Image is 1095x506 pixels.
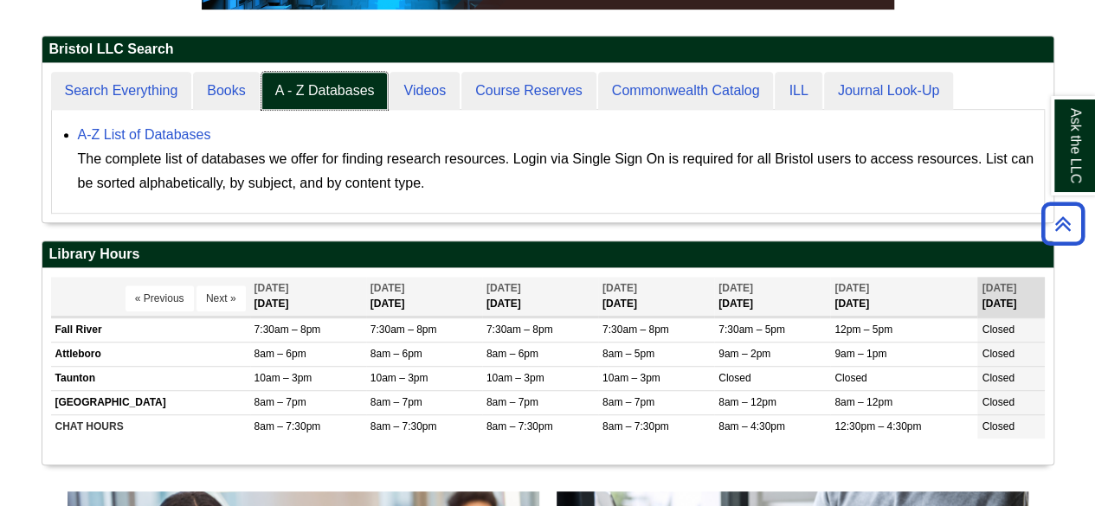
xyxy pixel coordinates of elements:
span: 10am – 3pm [254,372,312,384]
th: [DATE] [250,277,366,316]
span: 8am – 7pm [370,396,422,408]
td: Fall River [51,317,250,342]
span: 10am – 3pm [370,372,428,384]
span: [DATE] [718,282,753,294]
span: Closed [982,420,1014,432]
td: Attleboro [51,342,250,366]
a: Books [193,72,259,111]
span: 8am – 7:30pm [370,420,437,432]
span: 8am – 6pm [370,348,422,360]
a: Journal Look-Up [824,72,953,111]
a: ILL [775,72,821,111]
button: « Previous [126,285,194,311]
div: The complete list of databases we offer for finding research resources. Login via Single Sign On ... [78,147,1035,195]
a: Search Everything [51,72,192,111]
th: [DATE] [977,277,1044,316]
a: A-Z List of Databases [78,127,211,142]
span: 7:30am – 8pm [370,323,437,336]
th: [DATE] [830,277,977,316]
span: 7:30am – 8pm [254,323,321,336]
span: 7:30am – 5pm [718,323,785,336]
button: Next » [196,285,246,311]
h2: Library Hours [42,241,1053,268]
span: Closed [834,372,866,384]
td: [GEOGRAPHIC_DATA] [51,391,250,415]
th: [DATE] [366,277,482,316]
span: 7:30am – 8pm [486,323,553,336]
span: 8am – 7pm [486,396,538,408]
a: A - Z Databases [261,72,389,111]
h2: Bristol LLC Search [42,36,1053,63]
span: 7:30am – 8pm [602,323,669,336]
span: 10am – 3pm [486,372,544,384]
span: [DATE] [834,282,869,294]
th: [DATE] [598,277,714,316]
span: [DATE] [254,282,289,294]
span: [DATE] [602,282,637,294]
th: [DATE] [482,277,598,316]
th: [DATE] [714,277,830,316]
span: 9am – 2pm [718,348,770,360]
span: 8am – 7:30pm [602,420,669,432]
span: 8am – 7:30pm [486,420,553,432]
span: 8am – 12pm [834,396,892,408]
td: CHAT HOURS [51,415,250,439]
span: [DATE] [982,282,1016,294]
span: 12:30pm – 4:30pm [834,420,921,432]
span: Closed [982,372,1014,384]
span: Closed [982,323,1014,336]
span: 8am – 7:30pm [254,420,321,432]
span: [DATE] [370,282,405,294]
td: Taunton [51,366,250,390]
span: 8am – 6pm [254,348,306,360]
span: 10am – 3pm [602,372,660,384]
a: Back to Top [1035,212,1091,235]
span: Closed [982,348,1014,360]
span: 8am – 12pm [718,396,776,408]
a: Course Reserves [461,72,596,111]
span: Closed [982,396,1014,408]
span: 12pm – 5pm [834,323,892,336]
span: 8am – 7pm [602,396,654,408]
span: 9am – 1pm [834,348,886,360]
span: 8am – 5pm [602,348,654,360]
span: 8am – 6pm [486,348,538,360]
span: [DATE] [486,282,521,294]
span: 8am – 4:30pm [718,420,785,432]
a: Videos [390,72,460,111]
a: Commonwealth Catalog [598,72,774,111]
span: 8am – 7pm [254,396,306,408]
span: Closed [718,372,750,384]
